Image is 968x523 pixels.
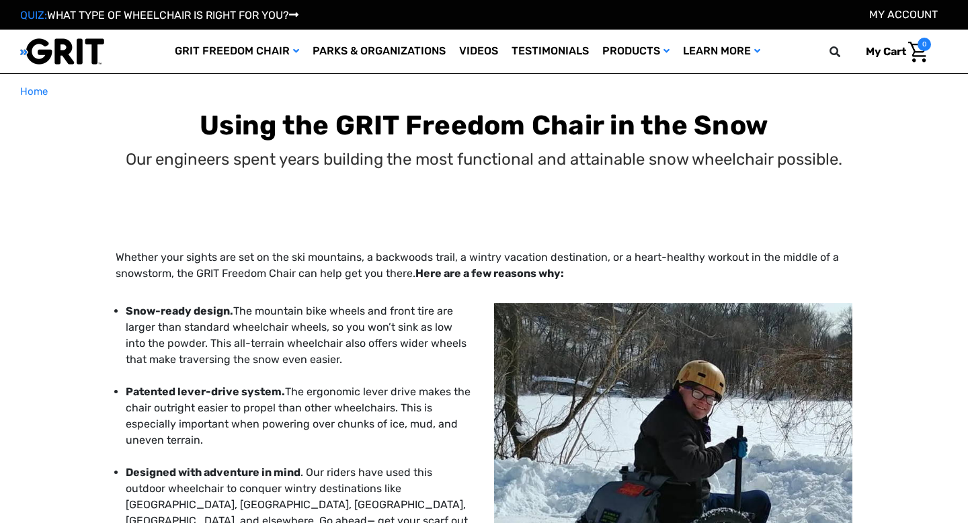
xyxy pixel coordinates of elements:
a: Home [20,84,48,99]
input: Search [836,38,856,66]
strong: Designed with adventure in mind [126,466,300,479]
a: Learn More [676,30,767,73]
img: GRIT All-Terrain Wheelchair and Mobility Equipment [20,38,104,65]
a: Cart with 0 items [856,38,931,66]
strong: Here are a few reasons why: [415,267,564,280]
a: Testimonials [505,30,596,73]
img: Cart [908,42,928,63]
a: Products [596,30,676,73]
a: Account [869,8,938,21]
a: QUIZ:WHAT TYPE OF WHEELCHAIR IS RIGHT FOR YOU? [20,9,298,22]
p: The ergonomic lever drive makes the chair outright easier to propel than other wheelchairs. This ... [126,384,474,465]
nav: Breadcrumb [20,84,948,99]
span: Home [20,85,48,97]
a: Parks & Organizations [306,30,452,73]
a: Videos [452,30,505,73]
span: QUIZ: [20,9,47,22]
strong: Snow-ready design. [126,305,233,317]
p: Whether your sights are set on the ski mountains, a backwoods trail, a wintry vacation destinatio... [116,249,852,282]
b: Using the GRIT Freedom Chair in the Snow [200,110,768,141]
p: Our engineers spent years building the most functional and attainable snow wheelchair possible. [126,147,842,171]
strong: Patented lever-drive system. [126,385,285,398]
span: My Cart [866,45,906,58]
a: GRIT Freedom Chair [168,30,306,73]
span: 0 [918,38,931,51]
p: The mountain bike wheels and front tire are larger than standard wheelchair wheels, so you won’t ... [126,303,474,384]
